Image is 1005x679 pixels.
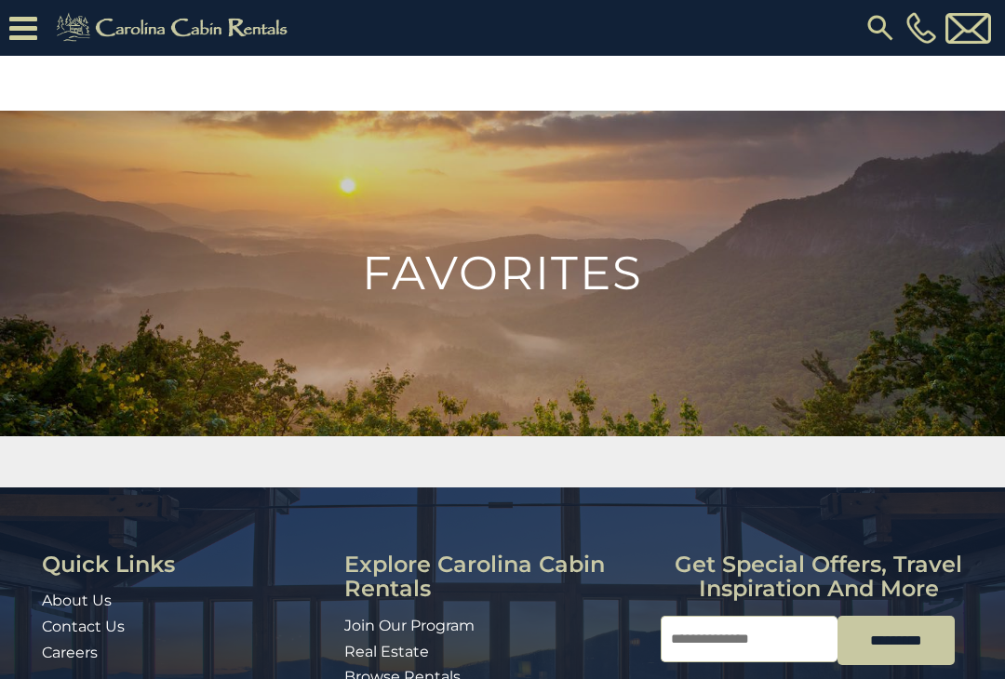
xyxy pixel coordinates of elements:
[42,553,330,577] h3: Quick Links
[344,643,429,660] a: Real Estate
[42,618,125,635] a: Contact Us
[344,617,475,634] a: Join Our Program
[47,9,303,47] img: Khaki-logo.png
[902,12,941,44] a: [PHONE_NUMBER]
[661,553,977,602] h3: Get special offers, travel inspiration and more
[864,11,897,45] img: search-regular.svg
[42,644,98,661] a: Careers
[42,592,112,609] a: About Us
[344,553,647,602] h3: Explore Carolina Cabin Rentals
